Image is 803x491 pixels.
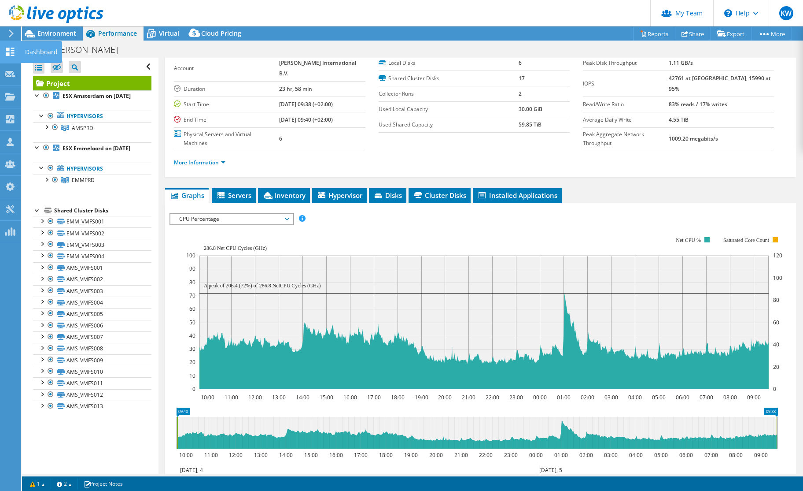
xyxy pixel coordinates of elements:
text: 02:00 [579,451,593,459]
text: 286.8 Net CPU Cycles (GHz) [204,245,267,251]
b: 42761 at [GEOGRAPHIC_DATA], 15990 at 95% [669,74,771,93]
label: Used Local Capacity [379,105,519,114]
span: Cloud Pricing [201,29,241,37]
text: 18:00 [379,451,393,459]
a: More [751,27,792,41]
h1: dual [PERSON_NAME] [29,45,132,55]
text: 19:00 [404,451,418,459]
b: 23 hr, 58 min [279,85,312,93]
text: A peak of 206.4 (72%) of 286.8 NetCPU Cycles (GHz) [204,283,321,289]
span: Installed Applications [477,191,557,200]
b: 83% reads / 17% writes [669,100,727,108]
text: 0 [773,385,776,393]
a: More Information [174,159,225,166]
text: 07:00 [704,451,718,459]
text: 80 [189,279,195,286]
a: AMS_VMFS011 [33,377,151,389]
span: Hypervisor [317,191,362,200]
text: 22:00 [486,394,499,401]
a: AMS_VMFS006 [33,320,151,331]
a: AMSPRD [33,122,151,134]
a: 1 [24,478,51,489]
text: 60 [773,319,779,326]
span: Graphs [169,191,204,200]
a: AMS_VMFS007 [33,331,151,343]
text: 02:00 [581,394,594,401]
span: Servers [216,191,251,200]
a: AMS_VMFS003 [33,285,151,297]
a: Project [33,76,151,90]
label: Physical Servers and Virtual Machines [174,130,279,148]
text: Saturated Core Count [723,237,770,243]
label: Used Shared Capacity [379,120,519,129]
a: Hypervisors [33,111,151,122]
a: AMS_VMFS004 [33,297,151,308]
text: 21:00 [462,394,475,401]
b: 59.85 TiB [519,121,541,128]
text: 50 [189,319,195,326]
text: 30 [189,345,195,353]
a: AMS_VMFS005 [33,308,151,320]
a: ESX Emmeloord on [DATE] [33,142,151,154]
b: 30.00 GiB [519,105,542,113]
text: 60 [189,305,195,312]
text: 00:00 [533,394,547,401]
b: 1009.20 megabits/s [669,135,718,142]
label: Read/Write Ratio [583,100,669,109]
b: 4.55 TiB [669,116,689,123]
b: 17 [519,74,525,82]
span: KW [779,6,793,20]
text: 08:00 [723,394,737,401]
text: 120 [773,252,782,259]
label: Account [174,64,279,73]
b: ESX Emmeloord on [DATE] [63,145,130,152]
a: Project Notes [77,478,129,489]
text: 12:00 [229,451,243,459]
text: 14:00 [296,394,309,401]
text: 13:00 [272,394,286,401]
text: 13:00 [254,451,268,459]
a: AMS_VMFS008 [33,343,151,354]
text: 20:00 [438,394,452,401]
a: Reports [633,27,675,41]
a: Hypervisors [33,163,151,174]
label: Duration [174,85,279,93]
b: [DATE] 09:40 (+02:00) [279,116,333,123]
text: 05:00 [654,451,668,459]
label: Local Disks [379,59,519,67]
a: EMM_VMFS004 [33,250,151,262]
svg: \n [724,9,732,17]
b: ESX Amsterdam on [DATE] [63,92,131,100]
a: ESX Amsterdam on [DATE] [33,90,151,102]
text: 15:00 [320,394,333,401]
text: 17:00 [367,394,381,401]
text: 11:00 [225,394,238,401]
a: Export [711,27,751,41]
text: 01:00 [554,451,568,459]
a: EMM_VMFS003 [33,239,151,250]
b: 1.11 GB/s [669,59,693,67]
text: 100 [186,252,195,259]
text: 15:00 [304,451,318,459]
text: 19:00 [415,394,428,401]
text: 20 [189,358,195,366]
a: EMM_VMFS001 [33,216,151,227]
span: Cluster Disks [413,191,466,200]
label: IOPS [583,79,669,88]
div: Dashboard [21,41,62,63]
text: 01:00 [557,394,571,401]
b: 6 [279,135,282,142]
text: 06:00 [676,394,689,401]
b: [PERSON_NAME] International B.V. [279,59,356,77]
text: 05:00 [652,394,666,401]
a: AMS_VMFS012 [33,389,151,401]
text: 23:00 [509,394,523,401]
text: 12:00 [248,394,262,401]
b: [DATE] 09:38 (+02:00) [279,100,333,108]
span: Performance [98,29,137,37]
text: 17:00 [354,451,368,459]
a: Share [675,27,711,41]
text: 21:00 [454,451,468,459]
text: 70 [189,292,195,299]
text: 10:00 [179,451,193,459]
